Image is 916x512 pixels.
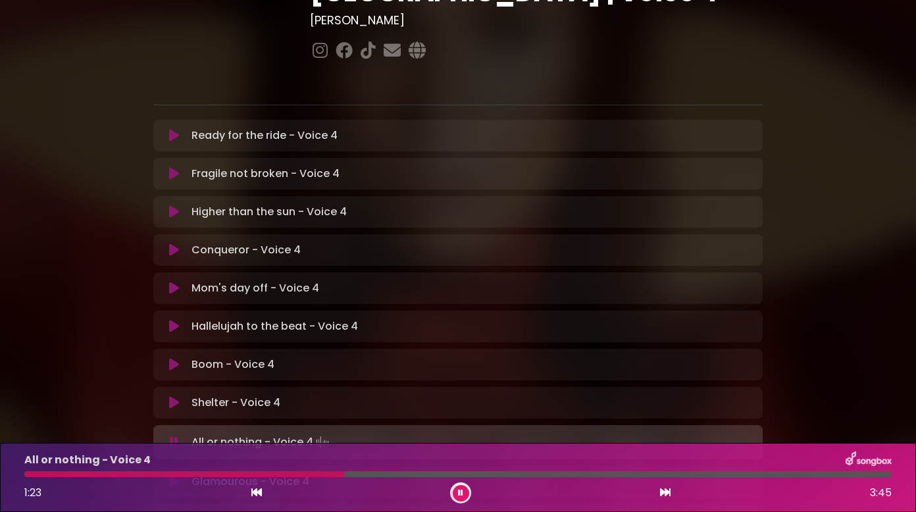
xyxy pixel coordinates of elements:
[191,319,358,334] p: Hallelujah to the beat - Voice 4
[191,433,332,451] p: All or nothing - Voice 4
[313,433,332,451] img: waveform4.gif
[870,485,892,501] span: 3:45
[310,13,763,28] h3: [PERSON_NAME]
[191,280,319,296] p: Mom's day off - Voice 4
[191,166,340,182] p: Fragile not broken - Voice 4
[24,452,151,468] p: All or nothing - Voice 4
[191,395,280,411] p: Shelter - Voice 4
[191,128,338,143] p: Ready for the ride - Voice 4
[191,204,347,220] p: Higher than the sun - Voice 4
[24,485,41,500] span: 1:23
[191,357,274,372] p: Boom - Voice 4
[846,451,892,469] img: songbox-logo-white.png
[191,242,301,258] p: Conqueror - Voice 4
